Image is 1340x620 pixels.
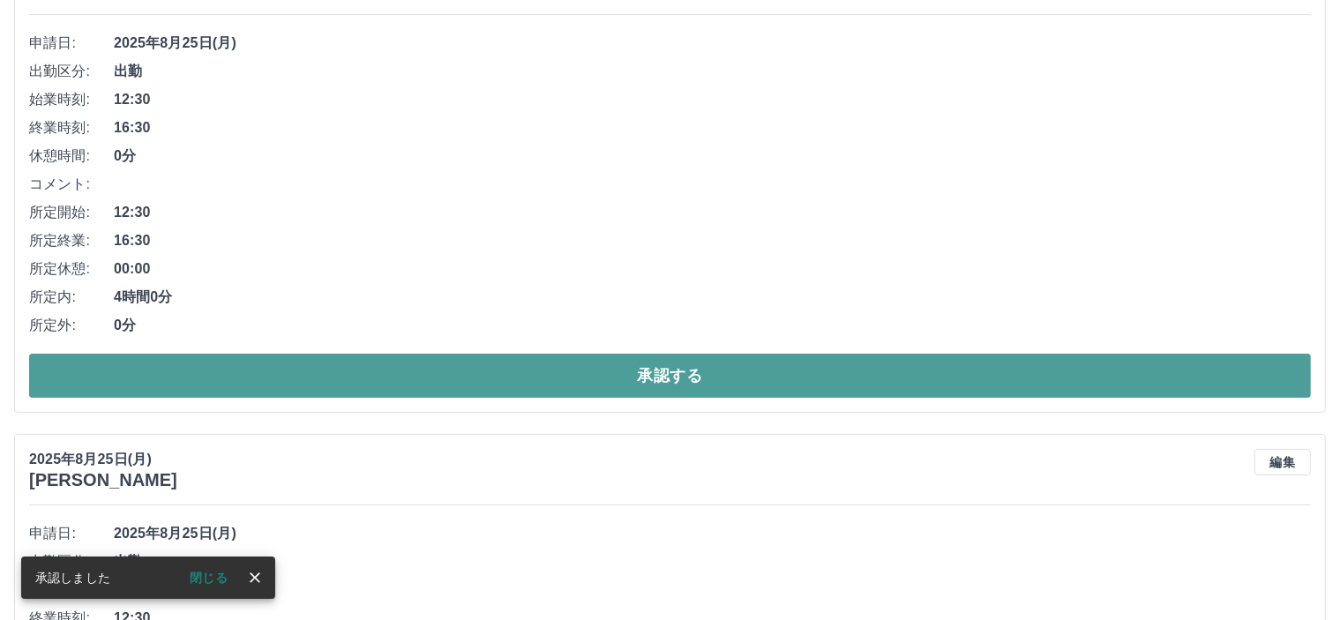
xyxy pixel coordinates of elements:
span: 0分 [114,315,1311,336]
span: 0分 [114,146,1311,167]
span: 所定内: [29,287,114,308]
h3: [PERSON_NAME] [29,470,177,490]
button: 承認する [29,354,1311,398]
span: 2025年8月25日(月) [114,523,1311,544]
span: 所定開始: [29,202,114,223]
span: 4時間0分 [114,287,1311,308]
span: 12:30 [114,89,1311,110]
span: 申請日: [29,33,114,54]
span: 00:00 [114,258,1311,280]
button: 編集 [1254,449,1311,475]
span: 16:30 [114,230,1311,251]
span: 始業時刻: [29,89,114,110]
span: 出勤 [114,551,1311,572]
span: 2025年8月25日(月) [114,33,1311,54]
div: 承認しました [35,562,110,594]
button: 閉じる [176,564,242,591]
button: close [242,564,268,591]
span: 16:30 [114,117,1311,138]
span: 所定休憩: [29,258,114,280]
span: 休憩時間: [29,146,114,167]
span: 所定外: [29,315,114,336]
span: 出勤 [114,61,1311,82]
span: 出勤区分: [29,61,114,82]
span: 終業時刻: [29,117,114,138]
p: 2025年8月25日(月) [29,449,177,470]
span: 12:30 [114,202,1311,223]
span: コメント: [29,174,114,195]
span: 申請日: [29,523,114,544]
span: 出勤区分: [29,551,114,572]
span: 所定終業: [29,230,114,251]
span: 09:00 [114,579,1311,601]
